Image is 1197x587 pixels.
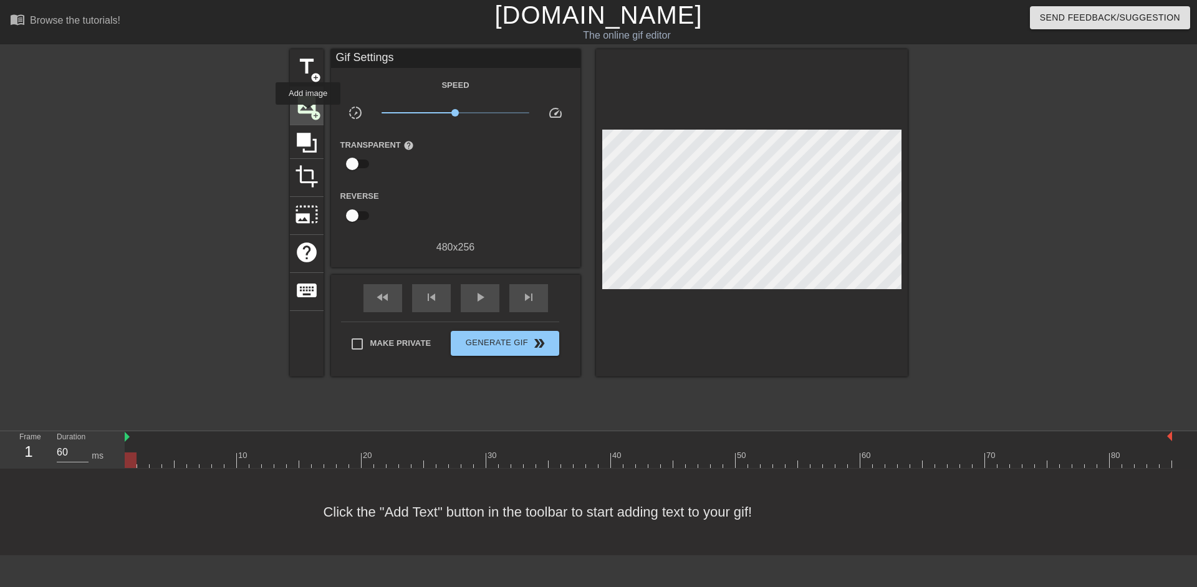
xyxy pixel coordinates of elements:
div: Gif Settings [331,49,580,68]
label: Reverse [340,190,379,203]
div: Browse the tutorials! [30,15,120,26]
div: 30 [488,449,499,462]
span: keyboard [295,279,319,302]
div: 70 [986,449,997,462]
div: The online gif editor [405,28,848,43]
div: 480 x 256 [331,240,580,255]
label: Transparent [340,139,414,151]
div: 80 [1111,449,1122,462]
label: Duration [57,434,85,441]
div: Frame [10,431,47,467]
span: add_circle [310,110,321,121]
button: Generate Gif [451,331,559,356]
span: help [295,241,319,264]
div: 10 [238,449,249,462]
a: [DOMAIN_NAME] [494,1,702,29]
span: Send Feedback/Suggestion [1040,10,1180,26]
span: add_circle [310,72,321,83]
span: image [295,93,319,117]
span: speed [548,105,563,120]
span: double_arrow [532,336,547,351]
a: Browse the tutorials! [10,12,120,31]
span: fast_rewind [375,290,390,305]
span: photo_size_select_large [295,203,319,226]
div: ms [92,449,103,462]
div: 1 [19,441,38,463]
label: Speed [441,79,469,92]
div: 50 [737,449,748,462]
span: title [295,55,319,79]
span: Make Private [370,337,431,350]
div: 20 [363,449,374,462]
span: help [403,140,414,151]
span: skip_previous [424,290,439,305]
span: crop [295,165,319,188]
div: 40 [612,449,623,462]
div: 60 [862,449,873,462]
span: play_arrow [473,290,488,305]
button: Send Feedback/Suggestion [1030,6,1190,29]
span: Generate Gif [456,336,554,351]
span: skip_next [521,290,536,305]
span: slow_motion_video [348,105,363,120]
span: menu_book [10,12,25,27]
img: bound-end.png [1167,431,1172,441]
